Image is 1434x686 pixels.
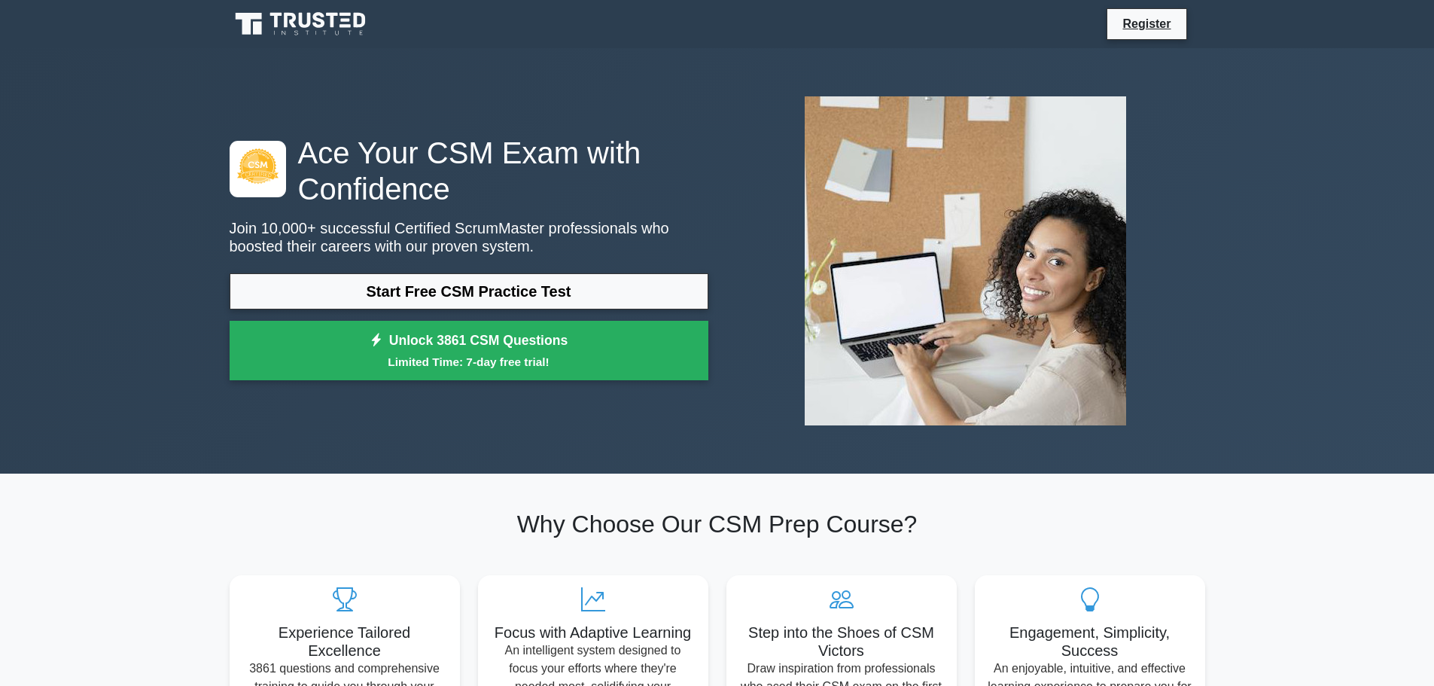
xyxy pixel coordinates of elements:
small: Limited Time: 7-day free trial! [248,353,690,370]
h5: Step into the Shoes of CSM Victors [738,623,945,660]
a: Unlock 3861 CSM QuestionsLimited Time: 7-day free trial! [230,321,708,381]
p: Join 10,000+ successful Certified ScrumMaster professionals who boosted their careers with our pr... [230,219,708,255]
a: Start Free CSM Practice Test [230,273,708,309]
h2: Why Choose Our CSM Prep Course? [230,510,1205,538]
h5: Experience Tailored Excellence [242,623,448,660]
h5: Focus with Adaptive Learning [490,623,696,642]
h5: Engagement, Simplicity, Success [987,623,1193,660]
h1: Ace Your CSM Exam with Confidence [230,135,708,207]
a: Register [1113,14,1180,33]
